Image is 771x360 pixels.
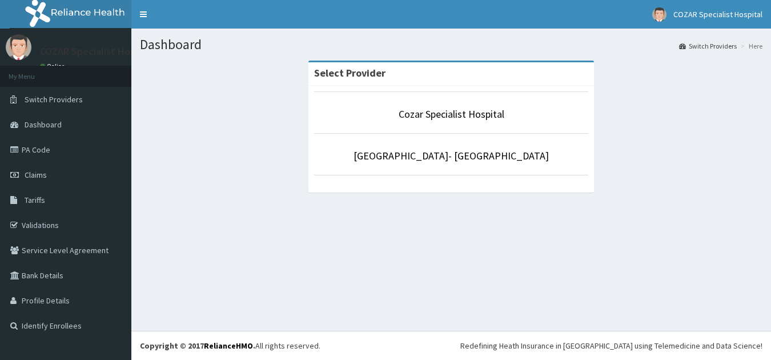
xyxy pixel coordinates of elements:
[354,149,549,162] a: [GEOGRAPHIC_DATA]- [GEOGRAPHIC_DATA]
[140,37,762,52] h1: Dashboard
[314,66,385,79] strong: Select Provider
[40,46,155,57] p: COZAR Specialist Hospital
[738,41,762,51] li: Here
[673,9,762,19] span: COZAR Specialist Hospital
[25,119,62,130] span: Dashboard
[204,341,253,351] a: RelianceHMO
[460,340,762,351] div: Redefining Heath Insurance in [GEOGRAPHIC_DATA] using Telemedicine and Data Science!
[25,94,83,105] span: Switch Providers
[25,195,45,205] span: Tariffs
[131,331,771,360] footer: All rights reserved.
[6,34,31,60] img: User Image
[652,7,666,22] img: User Image
[25,170,47,180] span: Claims
[40,62,67,70] a: Online
[140,341,255,351] strong: Copyright © 2017 .
[399,107,504,121] a: Cozar Specialist Hospital
[679,41,737,51] a: Switch Providers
